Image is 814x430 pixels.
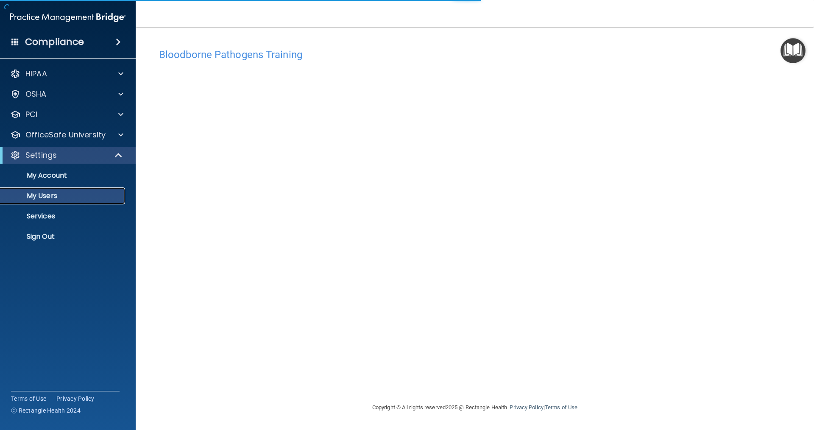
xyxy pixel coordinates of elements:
[25,109,37,120] p: PCI
[6,212,121,221] p: Services
[10,109,123,120] a: PCI
[25,150,57,160] p: Settings
[10,9,125,26] img: PMB logo
[25,89,47,99] p: OSHA
[159,49,791,60] h4: Bloodborne Pathogens Training
[6,171,121,180] p: My Account
[10,150,123,160] a: Settings
[11,394,46,403] a: Terms of Use
[25,130,106,140] p: OfficeSafe University
[25,36,84,48] h4: Compliance
[10,89,123,99] a: OSHA
[6,192,121,200] p: My Users
[56,394,95,403] a: Privacy Policy
[11,406,81,415] span: Ⓒ Rectangle Health 2024
[10,130,123,140] a: OfficeSafe University
[320,394,630,421] div: Copyright © All rights reserved 2025 @ Rectangle Health | |
[781,38,806,63] button: Open Resource Center
[159,65,791,326] iframe: bbp
[545,404,577,410] a: Terms of Use
[6,232,121,241] p: Sign Out
[510,404,543,410] a: Privacy Policy
[25,69,47,79] p: HIPAA
[10,69,123,79] a: HIPAA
